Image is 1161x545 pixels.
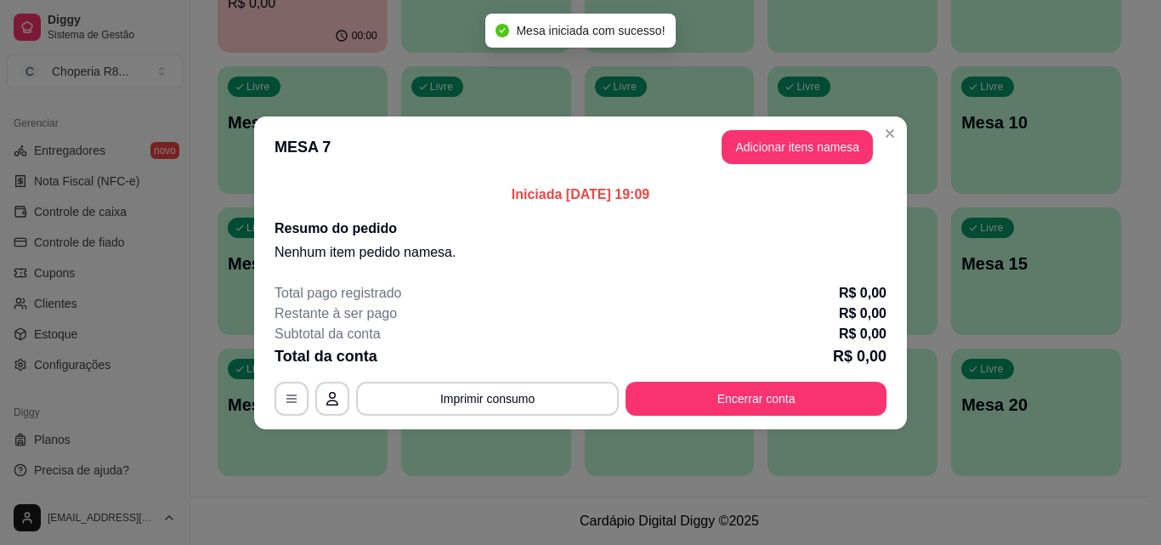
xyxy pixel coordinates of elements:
[275,219,886,239] h2: Resumo do pedido
[275,324,381,344] p: Subtotal da conta
[356,382,619,416] button: Imprimir consumo
[876,120,903,147] button: Close
[833,344,886,368] p: R$ 0,00
[516,24,665,37] span: Mesa iniciada com sucesso!
[722,130,873,164] button: Adicionar itens namesa
[839,283,886,304] p: R$ 0,00
[626,382,886,416] button: Encerrar conta
[275,304,397,324] p: Restante à ser pago
[275,344,377,368] p: Total da conta
[254,116,907,178] header: MESA 7
[839,324,886,344] p: R$ 0,00
[496,24,509,37] span: check-circle
[275,283,401,304] p: Total pago registrado
[839,304,886,324] p: R$ 0,00
[275,242,886,263] p: Nenhum item pedido na mesa .
[275,185,886,205] p: Iniciada [DATE] 19:09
